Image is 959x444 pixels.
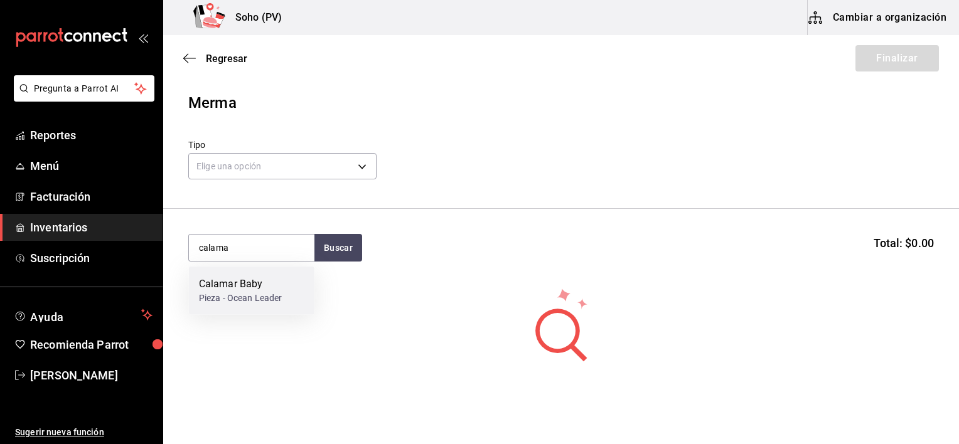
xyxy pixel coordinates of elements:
[30,157,153,174] span: Menú
[183,53,247,65] button: Regresar
[314,234,362,262] button: Buscar
[30,250,153,267] span: Suscripción
[30,188,153,205] span: Facturación
[30,367,153,384] span: [PERSON_NAME]
[14,75,154,102] button: Pregunta a Parrot AI
[138,33,148,43] button: open_drawer_menu
[189,235,314,261] input: Buscar insumo
[188,153,377,179] div: Elige una opción
[9,91,154,104] a: Pregunta a Parrot AI
[199,277,282,292] div: Calamar Baby
[188,140,377,149] label: Tipo
[188,92,934,114] div: Merma
[30,336,153,353] span: Recomienda Parrot
[199,292,282,305] div: Pieza - Ocean Leader
[874,235,934,251] span: Total: $0.00
[15,426,153,439] span: Sugerir nueva función
[206,53,247,65] span: Regresar
[30,219,153,236] span: Inventarios
[34,82,135,95] span: Pregunta a Parrot AI
[30,307,136,322] span: Ayuda
[225,10,282,25] h3: Soho (PV)
[30,127,153,144] span: Reportes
